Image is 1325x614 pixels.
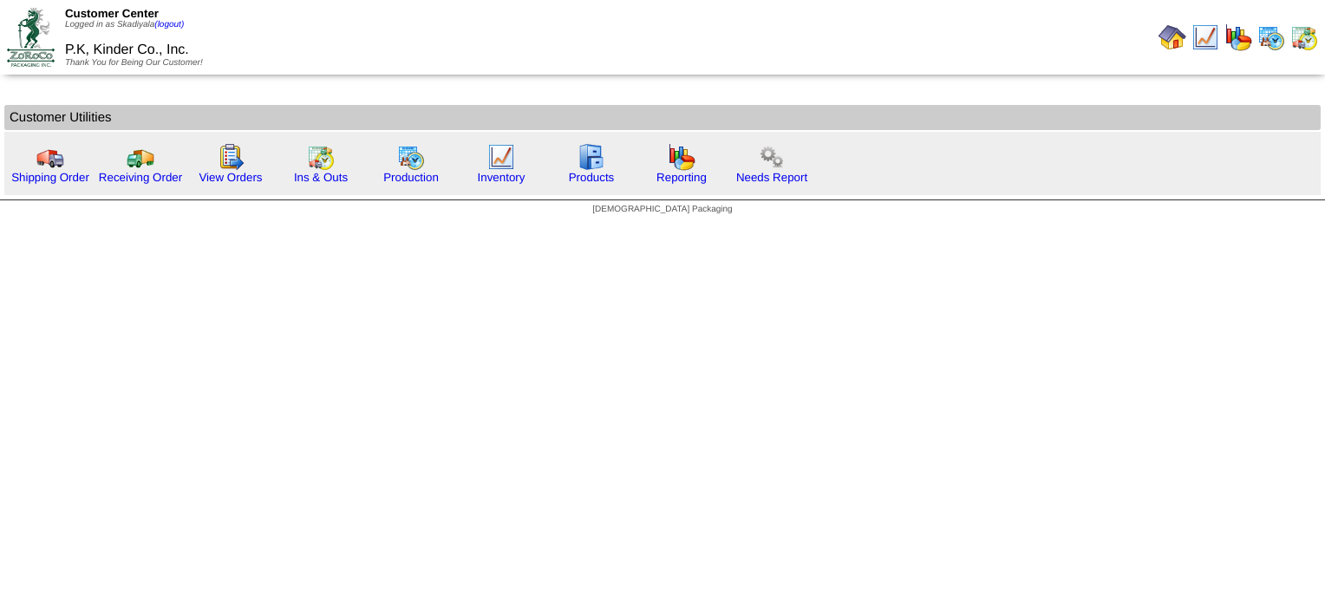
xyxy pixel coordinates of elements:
[36,143,64,171] img: truck.gif
[127,143,154,171] img: truck2.gif
[397,143,425,171] img: calendarprod.gif
[569,171,615,184] a: Products
[1257,23,1285,51] img: calendarprod.gif
[592,205,732,214] span: [DEMOGRAPHIC_DATA] Packaging
[478,171,525,184] a: Inventory
[4,105,1321,130] td: Customer Utilities
[307,143,335,171] img: calendarinout.gif
[656,171,707,184] a: Reporting
[1191,23,1219,51] img: line_graph.gif
[11,171,89,184] a: Shipping Order
[1159,23,1186,51] img: home.gif
[65,7,159,20] span: Customer Center
[578,143,605,171] img: cabinet.gif
[1224,23,1252,51] img: graph.gif
[65,20,184,29] span: Logged in as Skadiyala
[487,143,515,171] img: line_graph.gif
[217,143,245,171] img: workorder.gif
[668,143,695,171] img: graph.gif
[99,171,182,184] a: Receiving Order
[1290,23,1318,51] img: calendarinout.gif
[758,143,786,171] img: workflow.png
[736,171,807,184] a: Needs Report
[154,20,184,29] a: (logout)
[294,171,348,184] a: Ins & Outs
[7,8,55,66] img: ZoRoCo_Logo(Green%26Foil)%20jpg.webp
[199,171,262,184] a: View Orders
[383,171,439,184] a: Production
[65,58,203,68] span: Thank You for Being Our Customer!
[65,42,189,57] span: P.K, Kinder Co., Inc.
